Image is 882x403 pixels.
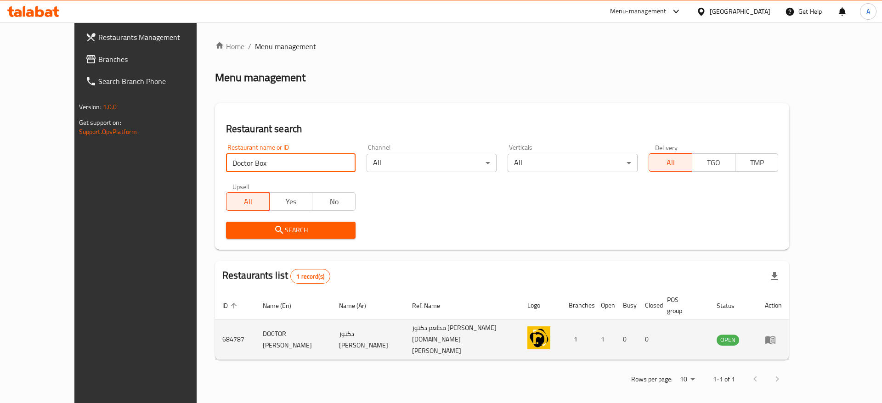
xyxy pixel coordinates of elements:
span: Branches [98,54,215,65]
span: OPEN [717,335,739,345]
a: Support.OpsPlatform [79,126,137,138]
td: مطعم دكتور [PERSON_NAME] [DOMAIN_NAME][PERSON_NAME] [405,319,520,360]
div: Export file [763,265,786,287]
span: 1 record(s) [291,272,330,281]
td: DOCTOR [PERSON_NAME] [255,319,332,360]
th: Logo [520,291,561,319]
a: Search Branch Phone [78,70,222,92]
span: Search Branch Phone [98,76,215,87]
button: All [649,153,692,172]
button: TGO [692,153,735,172]
span: All [653,156,689,169]
span: Name (En) [263,300,303,311]
div: All [367,154,497,172]
div: [GEOGRAPHIC_DATA] [710,6,770,17]
button: All [226,192,270,211]
span: Status [717,300,746,311]
h2: Restaurants list [222,269,330,284]
th: Closed [638,291,660,319]
button: Yes [269,192,313,211]
span: Ref. Name [412,300,452,311]
span: POS group [667,294,699,316]
span: Name (Ar) [339,300,378,311]
span: Get support on: [79,117,121,129]
span: Menu management [255,41,316,52]
nav: breadcrumb [215,41,790,52]
div: All [508,154,638,172]
span: All [230,195,266,208]
th: Action [758,291,789,319]
div: Menu-management [610,6,667,17]
span: Version: [79,101,102,113]
div: Total records count [290,269,330,284]
span: Yes [273,195,309,208]
h2: Menu management [215,70,305,85]
a: Restaurants Management [78,26,222,48]
input: Search for restaurant name or ID.. [226,154,356,172]
span: TGO [696,156,732,169]
li: / [248,41,251,52]
a: Branches [78,48,222,70]
th: Busy [616,291,638,319]
button: Search [226,222,356,239]
label: Upsell [232,183,249,190]
button: TMP [735,153,779,172]
label: Delivery [655,144,678,151]
h2: Restaurant search [226,122,779,136]
td: 1 [561,319,594,360]
span: TMP [739,156,775,169]
td: دكتور [PERSON_NAME] [332,319,405,360]
span: No [316,195,352,208]
span: ID [222,300,240,311]
span: 1.0.0 [103,101,117,113]
div: Rows per page: [676,373,698,386]
td: 684787 [215,319,255,360]
table: enhanced table [215,291,790,360]
td: 0 [638,319,660,360]
th: Open [594,291,616,319]
td: 1 [594,319,616,360]
p: 1-1 of 1 [713,374,735,385]
a: Home [215,41,244,52]
th: Branches [561,291,594,319]
td: 0 [616,319,638,360]
span: Search [233,224,349,236]
p: Rows per page: [631,374,673,385]
img: DOCTOR BOX [527,326,550,349]
button: No [312,192,356,211]
span: A [866,6,870,17]
span: Restaurants Management [98,32,215,43]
